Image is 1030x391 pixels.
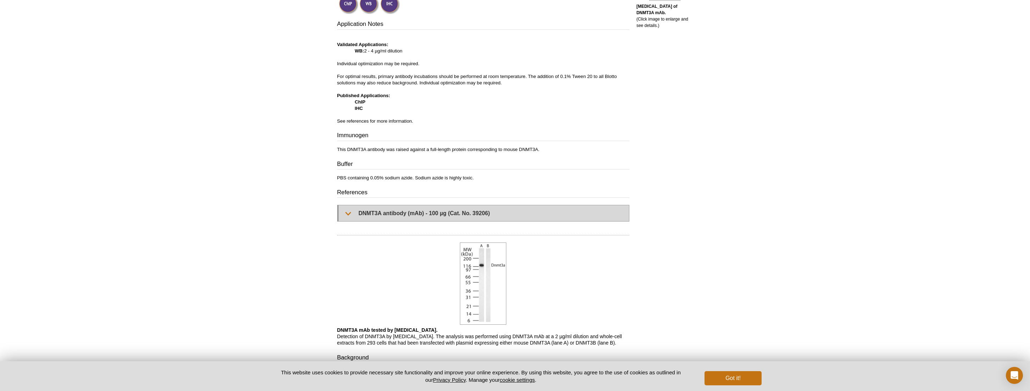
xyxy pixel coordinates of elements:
[500,377,535,383] button: cookie settings
[355,48,364,54] strong: WB:
[337,353,629,363] h3: Background
[460,242,506,325] img: DNMT3A antibody (mAb) tested by Western blot.
[337,188,629,198] h3: References
[337,131,629,141] h3: Immunogen
[433,377,466,383] a: Privacy Policy
[337,327,438,333] b: DNMT3A mAb tested by [MEDICAL_DATA].
[339,205,629,221] summary: DNMT3A antibody (mAb) - 100 µg (Cat. No. 39206)
[1006,367,1023,384] div: Open Intercom Messenger
[705,371,761,385] button: Got it!
[337,175,629,181] p: PBS containing 0.05% sodium azide. Sodium azide is highly toxic.
[337,42,389,47] b: Validated Applications:
[337,160,629,170] h3: Buffer
[636,4,678,15] b: [MEDICAL_DATA] of DNMT3A mAb.
[269,369,693,384] p: This website uses cookies to provide necessary site functionality and improve your online experie...
[337,146,629,153] p: This DNMT3A antibody was raised against a full-length protein corresponding to mouse DNMT3A.
[636,3,693,29] p: (Click image to enlarge and see details.)
[337,327,629,346] p: Detection of DNMT3A by [MEDICAL_DATA]. The analysis was performed using DNMT3A mAb at a 2 µg/ml d...
[355,106,363,111] strong: IHC
[337,99,366,111] strong: ChIP
[337,20,629,30] h3: Application Notes
[337,93,390,98] b: Published Applications:
[337,35,629,124] p: 2 - 4 µg/ml dilution Individual optimization may be required. For optimal results, primary antibo...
